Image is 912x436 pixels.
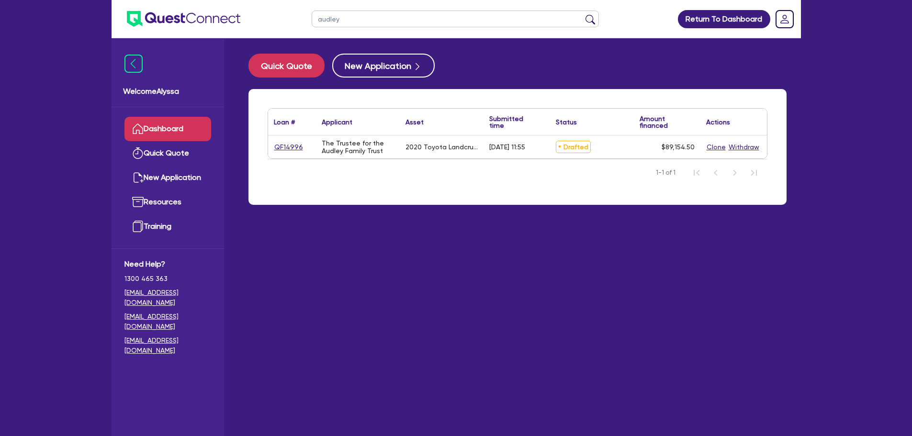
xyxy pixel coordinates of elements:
[248,54,332,78] a: Quick Quote
[132,147,144,159] img: quick-quote
[124,166,211,190] a: New Application
[405,143,478,151] div: 2020 Toyota Landcruiser
[706,163,725,182] button: Previous Page
[124,288,211,308] a: [EMAIL_ADDRESS][DOMAIN_NAME]
[489,143,525,151] div: [DATE] 11:55
[124,117,211,141] a: Dashboard
[656,168,676,178] span: 1-1 of 1
[124,274,211,284] span: 1300 465 363
[662,143,695,151] span: $89,154.50
[132,196,144,208] img: resources
[312,11,599,27] input: Search by name, application ID or mobile number...
[706,142,726,153] button: Clone
[556,141,591,153] span: Drafted
[322,119,352,125] div: Applicant
[124,190,211,214] a: Resources
[132,172,144,183] img: new-application
[322,139,394,155] div: The Trustee for the Audley Family Trust
[248,54,325,78] button: Quick Quote
[132,221,144,232] img: training
[728,142,760,153] button: Withdraw
[127,11,240,27] img: quest-connect-logo-blue
[124,214,211,239] a: Training
[405,119,424,125] div: Asset
[123,86,213,97] span: Welcome Alyssa
[124,258,211,270] span: Need Help?
[556,119,577,125] div: Status
[640,115,695,129] div: Amount financed
[744,163,764,182] button: Last Page
[124,141,211,166] a: Quick Quote
[274,119,295,125] div: Loan #
[274,142,304,153] a: QF14996
[332,54,435,78] button: New Application
[687,163,706,182] button: First Page
[678,10,770,28] a: Return To Dashboard
[706,119,730,125] div: Actions
[489,115,536,129] div: Submitted time
[124,55,143,73] img: icon-menu-close
[725,163,744,182] button: Next Page
[124,312,211,332] a: [EMAIL_ADDRESS][DOMAIN_NAME]
[124,335,211,356] a: [EMAIL_ADDRESS][DOMAIN_NAME]
[772,7,797,32] a: Dropdown toggle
